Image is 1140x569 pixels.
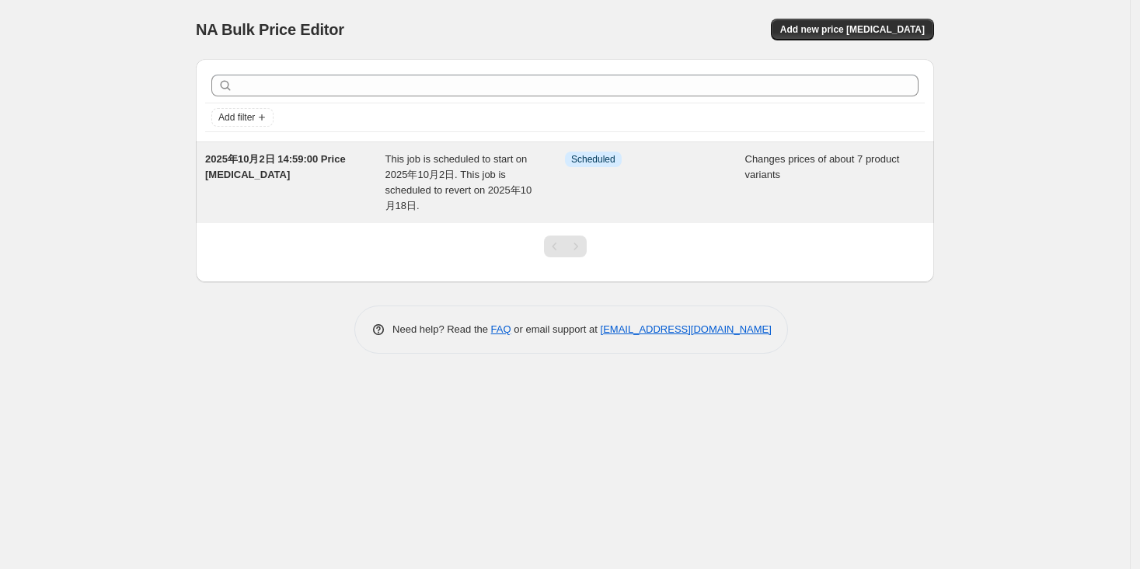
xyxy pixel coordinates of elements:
[745,153,900,180] span: Changes prices of about 7 product variants
[544,236,587,257] nav: Pagination
[196,21,344,38] span: NA Bulk Price Editor
[392,323,491,335] span: Need help? Read the
[205,153,346,180] span: 2025年10月2日 14:59:00 Price [MEDICAL_DATA]
[218,111,255,124] span: Add filter
[601,323,772,335] a: [EMAIL_ADDRESS][DOMAIN_NAME]
[571,153,615,166] span: Scheduled
[385,153,532,211] span: This job is scheduled to start on 2025年10月2日. This job is scheduled to revert on 2025年10月18日.
[211,108,274,127] button: Add filter
[771,19,934,40] button: Add new price [MEDICAL_DATA]
[511,323,601,335] span: or email support at
[491,323,511,335] a: FAQ
[780,23,925,36] span: Add new price [MEDICAL_DATA]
